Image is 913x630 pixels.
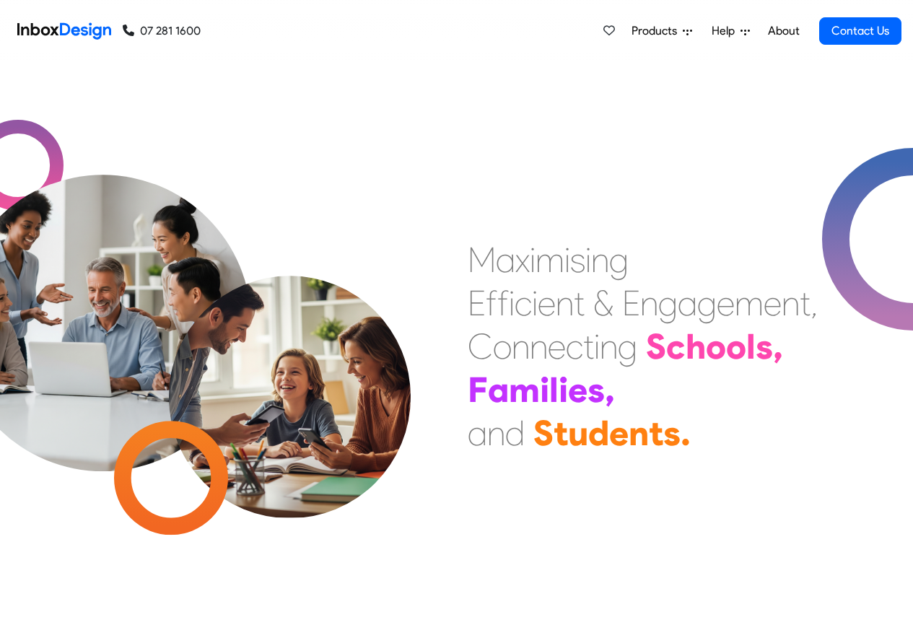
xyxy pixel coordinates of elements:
div: e [568,368,587,411]
div: f [486,281,497,325]
div: s [570,238,585,281]
div: a [496,238,515,281]
div: S [646,325,666,368]
div: n [600,325,618,368]
div: a [468,411,487,455]
div: e [717,281,735,325]
div: e [548,325,566,368]
div: g [658,281,678,325]
div: m [735,281,764,325]
div: c [515,281,532,325]
div: n [556,281,574,325]
div: n [530,325,548,368]
div: E [622,281,640,325]
div: t [583,325,594,368]
div: n [782,281,800,325]
div: n [487,411,505,455]
div: c [666,325,686,368]
div: e [609,411,629,455]
div: o [706,325,726,368]
div: n [591,238,609,281]
img: parents_with_child.png [139,216,441,518]
span: Help [712,22,741,40]
div: d [505,411,525,455]
div: m [509,368,540,411]
div: i [564,238,570,281]
div: i [559,368,568,411]
div: a [488,368,509,411]
div: s [587,368,605,411]
a: Help [706,17,756,45]
div: F [468,368,488,411]
a: Products [626,17,698,45]
div: C [468,325,493,368]
div: s [756,325,773,368]
a: About [764,17,803,45]
div: i [594,325,600,368]
div: o [726,325,746,368]
div: , [773,325,783,368]
div: u [568,411,588,455]
div: s [663,411,681,455]
span: Products [632,22,683,40]
div: m [536,238,564,281]
div: n [640,281,658,325]
div: i [530,238,536,281]
div: t [574,281,585,325]
div: e [538,281,556,325]
div: e [764,281,782,325]
div: d [588,411,609,455]
div: & [593,281,613,325]
div: g [609,238,629,281]
div: g [697,281,717,325]
div: , [605,368,615,411]
div: l [746,325,756,368]
div: i [540,368,549,411]
a: Contact Us [819,17,901,45]
div: t [800,281,811,325]
div: E [468,281,486,325]
div: f [497,281,509,325]
div: i [532,281,538,325]
div: c [566,325,583,368]
div: l [549,368,559,411]
div: S [533,411,554,455]
div: n [512,325,530,368]
div: t [649,411,663,455]
div: o [493,325,512,368]
div: . [681,411,691,455]
div: M [468,238,496,281]
a: 07 281 1600 [123,22,201,40]
div: , [811,281,818,325]
div: x [515,238,530,281]
div: i [509,281,515,325]
div: t [554,411,568,455]
div: a [678,281,697,325]
div: n [629,411,649,455]
div: h [686,325,706,368]
div: g [618,325,637,368]
div: i [585,238,591,281]
div: Maximising Efficient & Engagement, Connecting Schools, Families, and Students. [468,238,818,455]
